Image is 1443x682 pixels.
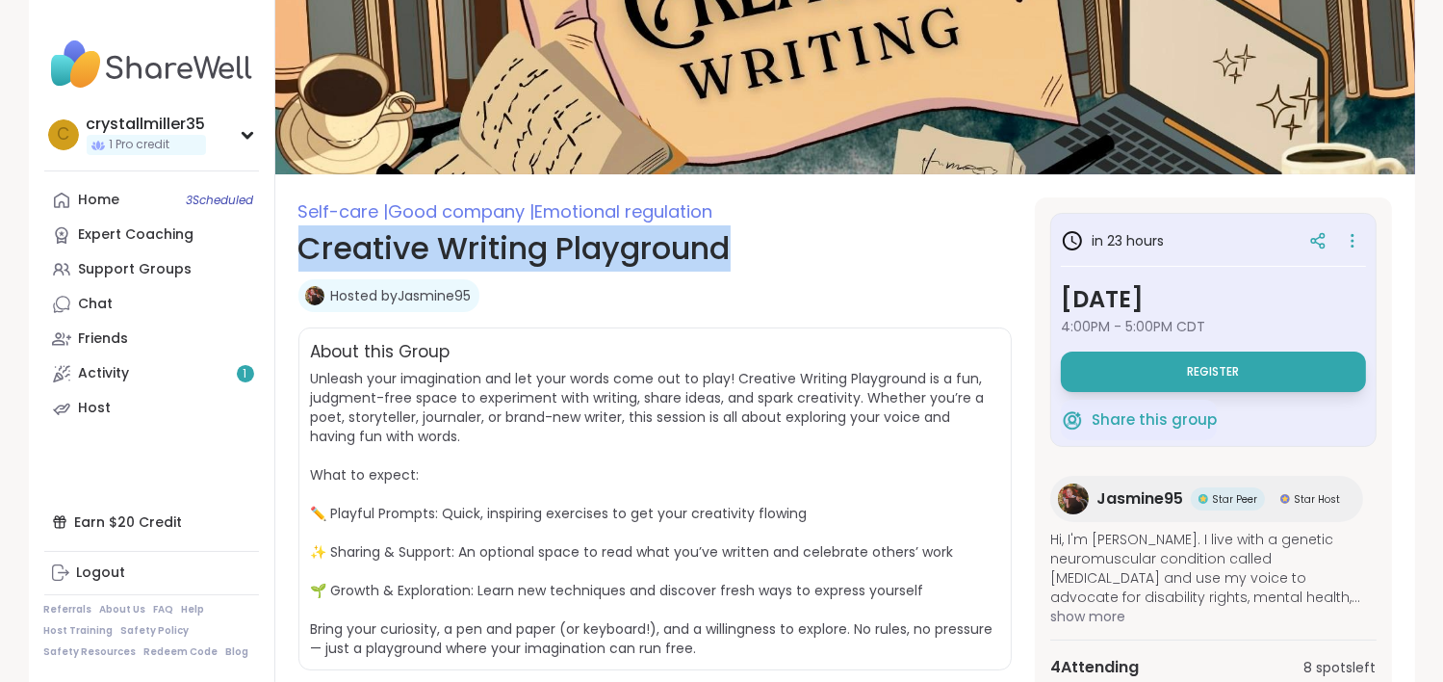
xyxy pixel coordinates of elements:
a: Support Groups [44,252,259,287]
span: Good company | [389,199,535,223]
span: 4:00PM - 5:00PM CDT [1061,317,1366,336]
h3: in 23 hours [1061,229,1164,252]
div: Home [79,191,120,210]
img: ShareWell Nav Logo [44,31,259,98]
span: c [57,122,69,147]
span: show more [1050,607,1377,626]
a: Referrals [44,603,92,616]
a: Home3Scheduled [44,183,259,218]
div: Friends [79,329,129,349]
div: Expert Coaching [79,225,194,245]
div: Logout [77,564,126,583]
a: About Us [100,603,146,616]
img: Jasmine95 [1058,484,1089,514]
div: Support Groups [79,260,193,279]
button: Share this group [1061,400,1217,440]
a: Safety Policy [121,624,190,638]
a: Hosted byJasmine95 [331,286,472,305]
span: Self-care | [298,199,389,223]
span: 1 Pro credit [110,137,170,153]
a: Host Training [44,624,114,638]
span: 8 spots left [1304,658,1377,678]
a: Activity1 [44,356,259,391]
h3: [DATE] [1061,282,1366,317]
a: Safety Resources [44,645,137,659]
h2: About this Group [311,340,451,365]
span: Star Peer [1212,492,1257,507]
img: Star Host [1280,494,1290,504]
img: Star Peer [1198,494,1208,504]
span: 4 Attending [1050,656,1139,679]
div: crystallmiller35 [87,114,206,135]
span: Jasmine95 [1096,487,1183,511]
span: Star Host [1294,492,1340,507]
a: Jasmine95Jasmine95Star PeerStar PeerStar HostStar Host [1050,476,1363,522]
a: Help [182,603,205,616]
button: Register [1061,352,1366,392]
a: Logout [44,556,259,590]
span: Hi, I'm [PERSON_NAME]. I live with a genetic neuromuscular condition called [MEDICAL_DATA] and us... [1050,530,1377,607]
h1: Creative Writing Playground [298,225,1012,272]
div: Chat [79,295,114,314]
span: Unleash your imagination and let your words come out to play! Creative Writing Playground is a fu... [311,369,993,658]
span: 3 Scheduled [187,193,254,208]
a: Host [44,391,259,426]
span: Register [1187,364,1239,380]
img: Jasmine95 [305,286,324,305]
div: Host [79,399,112,418]
a: Friends [44,322,259,356]
a: Chat [44,287,259,322]
div: Earn $20 Credit [44,505,259,539]
span: Share this group [1092,409,1217,432]
span: 1 [244,366,247,382]
img: ShareWell Logomark [1061,408,1084,432]
a: FAQ [154,603,174,616]
a: Redeem Code [144,645,219,659]
a: Expert Coaching [44,218,259,252]
span: Emotional regulation [535,199,713,223]
div: Activity [79,364,130,383]
a: Blog [226,645,249,659]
